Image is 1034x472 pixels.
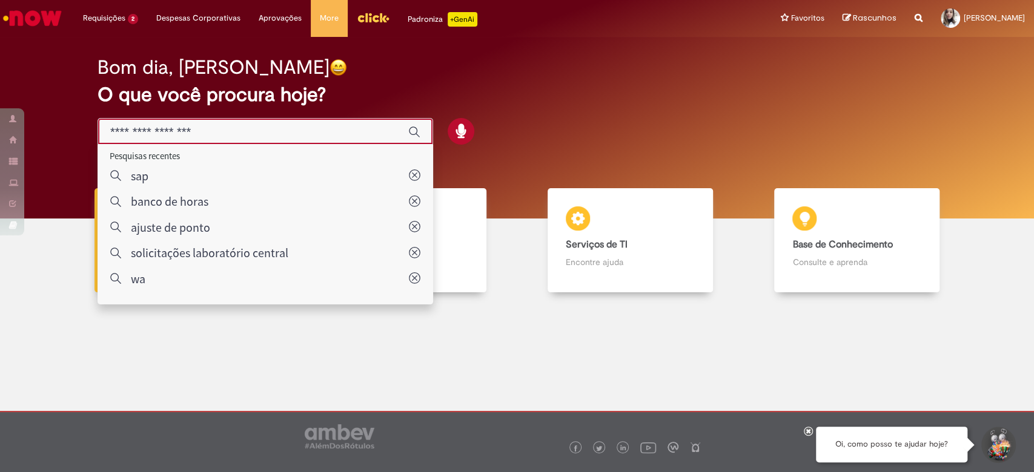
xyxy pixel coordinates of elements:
[843,13,896,24] a: Rascunhos
[357,8,389,27] img: click_logo_yellow_360x200.png
[448,12,477,27] p: +GenAi
[744,188,970,293] a: Base de Conhecimento Consulte e aprenda
[259,12,302,24] span: Aprovações
[330,59,347,76] img: happy-face.png
[566,238,628,251] b: Serviços de TI
[408,12,477,27] div: Padroniza
[128,14,138,24] span: 2
[668,442,678,453] img: logo_footer_workplace.png
[792,256,921,268] p: Consulte e aprenda
[596,445,602,451] img: logo_footer_twitter.png
[64,188,290,293] a: Tirar dúvidas Tirar dúvidas com Lupi Assist e Gen Ai
[964,13,1025,23] span: [PERSON_NAME]
[620,445,626,452] img: logo_footer_linkedin.png
[640,439,656,455] img: logo_footer_youtube.png
[305,424,374,448] img: logo_footer_ambev_rotulo_gray.png
[979,427,1016,463] button: Iniciar Conversa de Suporte
[98,57,330,78] h2: Bom dia, [PERSON_NAME]
[816,427,967,462] div: Oi, como posso te ajudar hoje?
[572,445,578,451] img: logo_footer_facebook.png
[517,188,744,293] a: Serviços de TI Encontre ajuda
[156,12,240,24] span: Despesas Corporativas
[791,12,824,24] span: Favoritos
[566,256,695,268] p: Encontre ajuda
[690,442,701,453] img: logo_footer_naosei.png
[792,238,892,251] b: Base de Conhecimento
[1,6,64,30] img: ServiceNow
[83,12,125,24] span: Requisições
[98,84,936,105] h2: O que você procura hoje?
[853,12,896,24] span: Rascunhos
[320,12,339,24] span: More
